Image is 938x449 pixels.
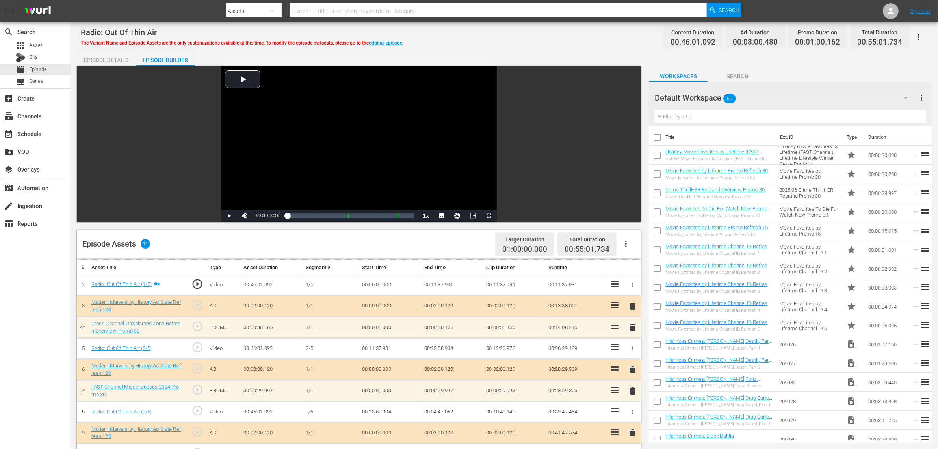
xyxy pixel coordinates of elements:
span: menu [5,6,14,16]
svg: Add to Episode [912,245,920,254]
td: AD [206,422,240,443]
button: Episode Builder [136,51,195,66]
a: Modern Marvels by History Ad Slate Refresh 120 [91,363,181,376]
a: Infamous Crimes: [PERSON_NAME] Drug Cartel, Part 1 [665,395,772,407]
a: FAST Channel Miscellaneous 2024 Promo 30 [91,384,179,397]
td: 00:13:38.051 [545,296,607,317]
td: 6 [77,359,88,380]
div: Holiday Movie Favorites by Lifetime (FAST Channel) Lifetime Lifestyle Winter Genre Portfolio [665,156,773,161]
span: Search [719,3,739,17]
span: play_circle_outline [191,426,203,438]
div: Content Duration [671,27,715,38]
img: ans4CAIJ8jUAAAAAAAAAAAAAAAAAAAAAAAAgQb4GAAAAAAAAAAAAAAAAAAAAAAAAJMjXAAAAAAAAAAAAAAAAAAAAAAAAgAT5G... [19,2,57,21]
div: Infamous Crimes: [PERSON_NAME] Death, Part 1 [665,346,773,351]
svg: Add to Episode [912,416,920,425]
td: PROMO [206,380,240,402]
span: reorder [920,377,930,387]
td: 00:00:00.000 [359,296,421,317]
a: Holiday Movie Favorites by Lifetime (FAST Channel) Lifetime Lifestyle Winter Genre Portfolio [665,149,762,167]
td: Movie Favorites by Lifetime Channel ID 5 [776,316,843,335]
td: 00:03:18.899 [865,430,908,449]
span: 00:55:01.734 [565,245,609,254]
span: play_circle_outline [191,341,203,353]
span: reorder [920,226,930,235]
svg: Add to Episode [912,397,920,406]
div: Movie Favorites by Lifetime Channel ID Refresh 5 [665,327,773,332]
a: Movie Favorites by Lifetime Channel ID Refresh 4 [665,300,771,312]
svg: Add to Episode [912,226,920,235]
div: Episode Details [77,51,136,69]
span: 11 [141,239,150,249]
button: Fullscreen [481,210,497,222]
div: Movie Favorites by Lifetime Promo Refresh 15 [665,232,768,237]
td: Movie Favorites by Lifetime Channel ID 2 [776,259,843,278]
td: AD [206,296,240,317]
span: 00:55:01.734 [857,38,902,47]
span: Promo [847,226,856,236]
button: Playback Rate [418,210,434,222]
span: Bits [29,53,38,61]
svg: Add to Episode [912,208,920,216]
td: 1/5 [303,275,359,296]
span: Promo [847,283,856,292]
div: Infamous Crimes: [PERSON_NAME] Drug Cartel, Part 1 [665,402,773,408]
span: reorder [920,396,930,406]
td: 1/1 [303,359,359,380]
span: play_circle_outline [191,363,203,374]
span: Promo [847,207,856,217]
td: 00:00:30.165 [240,317,303,338]
span: Overlays [4,165,13,174]
div: Episode Builder [136,51,195,69]
div: Total Duration [857,27,902,38]
button: Episode Details [77,51,136,66]
button: Jump To Time [449,210,465,222]
a: Radio: Out Of Thin Air (2/5) [91,345,152,351]
td: 00:02:00.120 [421,359,483,380]
td: 00:00:29.997 [865,183,908,202]
td: 00:46:01.092 [240,402,303,423]
span: Asset [16,41,25,50]
span: reorder [920,188,930,197]
span: reorder [920,207,930,216]
span: 01:00:00.000 [502,245,547,254]
svg: Add to Episode [912,435,920,443]
span: 00:46:01.092 [671,38,715,47]
th: Start Time [359,260,421,275]
td: 00:23:58.904 [421,338,483,359]
td: Holiday Movie Favorites by Lifetime (FAST Channel) Lifetime Lifestyle Winter Genre Portfolio [776,146,843,165]
a: Movie Favorites by Lifetime Promo Refresh 15 [665,224,768,230]
div: Movie Favorites by Lifetime Channel ID Refresh 2 [665,270,773,275]
span: reorder [920,434,930,443]
button: Picture-in-Picture [465,210,481,222]
td: 00:23:58.904 [359,402,421,423]
a: Infamous Crimes: [PERSON_NAME] Death, Part 2 [665,357,772,369]
th: Type [206,260,240,275]
button: Captions [434,210,449,222]
td: 00:11:37.931 [483,275,545,296]
td: 9 [77,422,88,443]
span: Promo [847,169,856,179]
div: Infamous Crimes: [PERSON_NAME] Ponzi Scheme [665,384,773,389]
span: Episode [16,65,25,74]
td: Video [206,402,240,423]
td: 00:02:00.120 [240,422,303,443]
td: 00:00:03.003 [865,278,908,297]
td: 00:00:00.000 [359,380,421,402]
td: 209978 [776,392,843,411]
td: 00:00:00.000 [359,359,421,380]
th: # [77,260,88,275]
td: 00:00:30.165 [421,317,483,338]
td: 00:28:29.309 [545,359,607,380]
td: 00:02:00.120 [421,296,483,317]
td: 3/5 [303,402,359,423]
td: 00:03:18.868 [865,392,908,411]
span: reorder [920,358,930,368]
span: play_circle_outline [191,384,203,396]
button: more_vert [917,88,926,107]
td: 1/1 [303,380,359,402]
th: End Time [421,260,483,275]
div: Infamous Crimes: [PERSON_NAME] Drug Cartel, Part 2 [665,421,773,427]
span: Ingestion [4,201,13,211]
td: Movie Favorites by Lifetime Channel ID 3 [776,278,843,297]
svg: Add to Episode [912,359,920,368]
